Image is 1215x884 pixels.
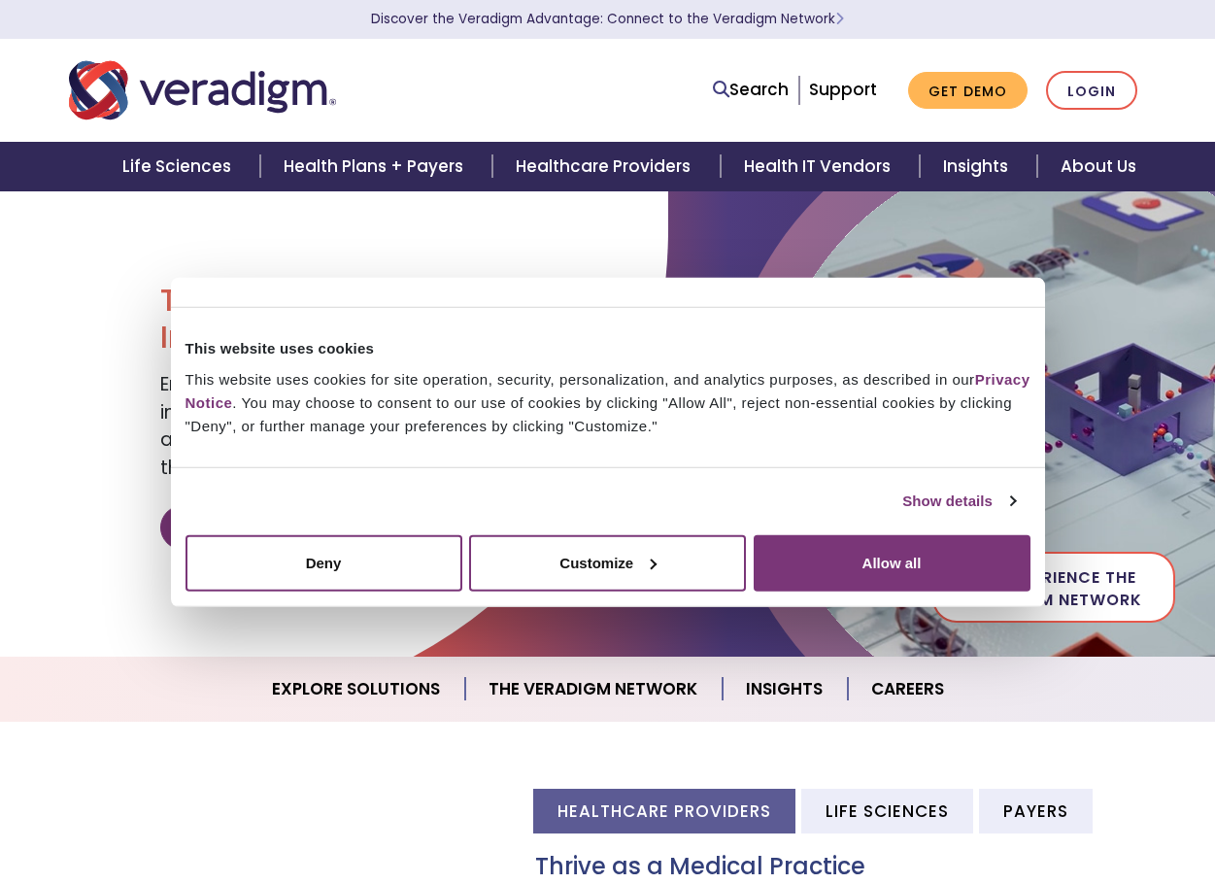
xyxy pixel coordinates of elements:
li: Payers [979,789,1093,833]
h1: Transforming Health, Insightfully® [160,282,592,357]
img: Veradigm logo [69,58,336,122]
button: Deny [186,534,462,591]
li: Life Sciences [801,789,973,833]
a: Login [1046,71,1137,111]
a: Show details [902,490,1015,513]
a: Discover the Veradigm Advantage: Connect to the Veradigm NetworkLearn More [371,10,844,28]
span: Empowering our clients with trusted data, insights, and solutions to help reduce costs and improv... [160,371,588,481]
a: Insights [723,664,848,714]
span: Learn More [835,10,844,28]
button: Customize [469,534,746,591]
h3: Thrive as a Medical Practice [535,853,1147,881]
a: Health IT Vendors [721,142,920,191]
a: Life Sciences [99,142,260,191]
div: This website uses cookies for site operation, security, personalization, and analytics purposes, ... [186,367,1030,437]
a: About Us [1037,142,1160,191]
a: Support [809,78,877,101]
a: Healthcare Providers [492,142,720,191]
a: Health Plans + Payers [260,142,492,191]
a: Explore Solutions [249,664,465,714]
div: This website uses cookies [186,337,1030,360]
a: Insights [920,142,1037,191]
a: Privacy Notice [186,370,1030,410]
a: The Veradigm Network [465,664,723,714]
button: Allow all [754,534,1030,591]
a: Discover Veradigm's Value [160,505,460,550]
li: Healthcare Providers [533,789,795,833]
a: Get Demo [908,72,1028,110]
a: Careers [848,664,967,714]
a: Search [713,77,789,103]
